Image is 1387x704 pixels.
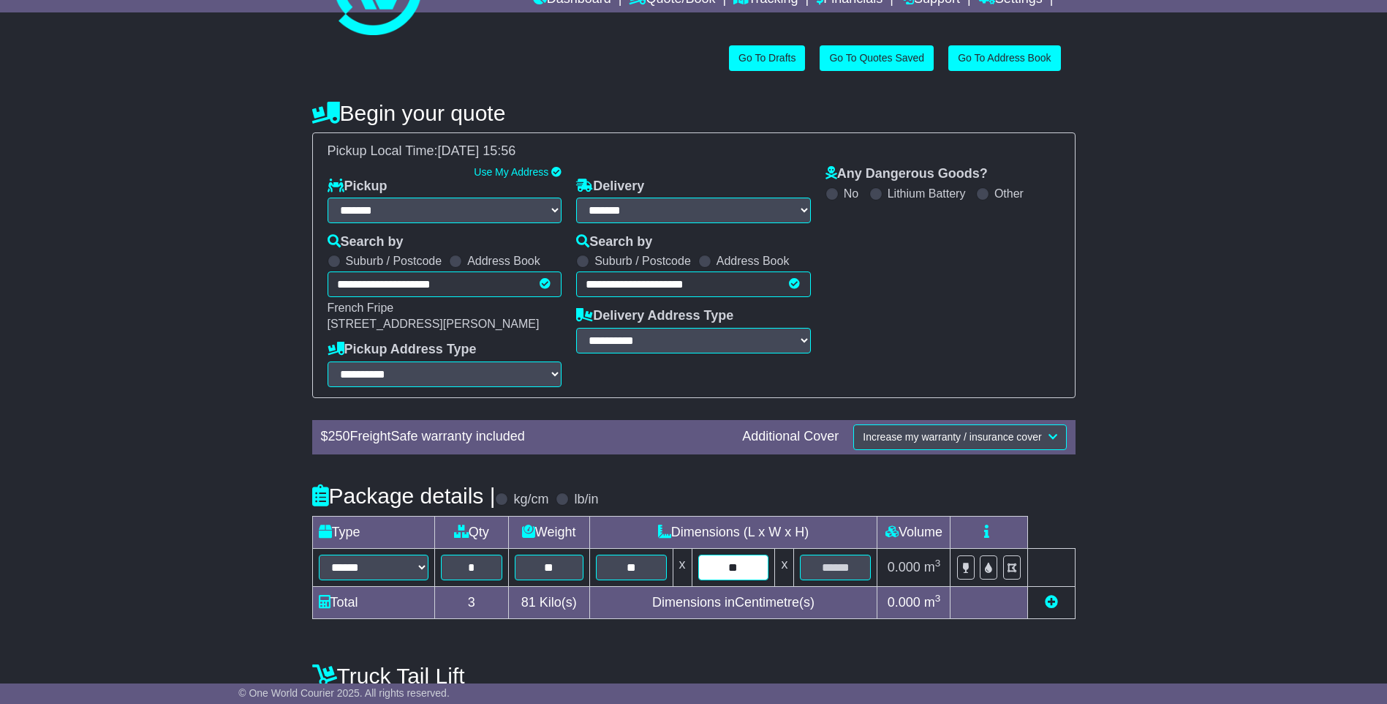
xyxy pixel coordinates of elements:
[312,664,1076,688] h4: Truck Tail Lift
[312,484,496,508] h4: Package details |
[320,143,1067,160] div: Pickup Local Time:
[521,595,536,610] span: 81
[314,429,736,445] div: $ FreightSafe warranty included
[935,558,941,569] sup: 3
[328,302,394,314] span: French Fripe
[474,166,548,178] a: Use My Address
[328,234,404,250] label: Search by
[434,586,508,618] td: 3
[994,187,1024,201] label: Other
[589,586,877,618] td: Dimensions in Centimetre(s)
[238,687,450,699] span: © One World Courier 2025. All rights reserved.
[328,179,388,195] label: Pickup
[467,254,540,268] label: Address Book
[594,254,691,268] label: Suburb / Postcode
[735,429,846,445] div: Additional Cover
[844,187,858,201] label: No
[513,492,548,508] label: kg/cm
[328,318,540,330] span: [STREET_ADDRESS][PERSON_NAME]
[576,308,733,324] label: Delivery Address Type
[576,179,644,195] label: Delivery
[853,424,1066,450] button: Increase my warranty / insurance cover
[312,101,1076,125] h4: Begin your quote
[589,516,877,548] td: Dimensions (L x W x H)
[888,560,921,574] span: 0.000
[508,516,589,548] td: Weight
[438,143,516,158] span: [DATE] 15:56
[717,254,790,268] label: Address Book
[775,548,794,586] td: x
[888,187,966,201] label: Lithium Battery
[508,586,589,618] td: Kilo(s)
[863,431,1041,443] span: Increase my warranty / insurance cover
[346,254,442,268] label: Suburb / Postcode
[935,593,941,604] sup: 3
[1045,595,1058,610] a: Add new item
[312,516,434,548] td: Type
[574,492,598,508] label: lb/in
[328,342,477,358] label: Pickup Address Type
[328,429,350,443] span: 250
[576,234,652,250] label: Search by
[924,560,941,574] span: m
[820,45,934,71] a: Go To Quotes Saved
[729,45,805,71] a: Go To Drafts
[312,586,434,618] td: Total
[877,516,951,548] td: Volume
[924,595,941,610] span: m
[673,548,692,586] td: x
[434,516,508,548] td: Qty
[948,45,1060,71] a: Go To Address Book
[825,166,988,182] label: Any Dangerous Goods?
[888,595,921,610] span: 0.000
